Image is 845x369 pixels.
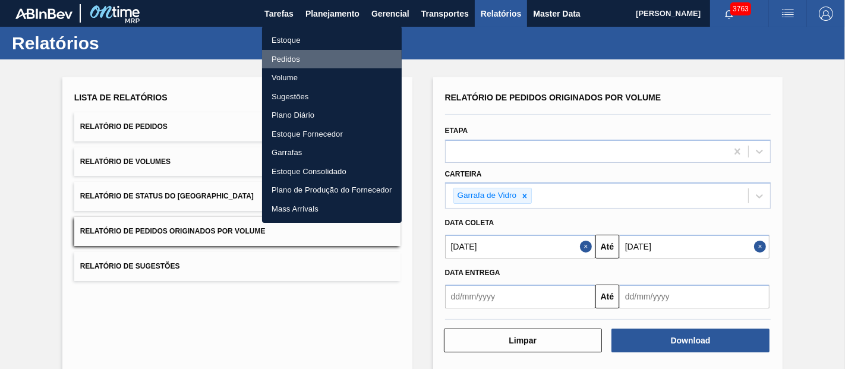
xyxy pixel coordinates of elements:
[262,143,402,162] a: Garrafas
[262,106,402,125] a: Plano Diário
[262,181,402,200] a: Plano de Produção do Fornecedor
[262,87,402,106] a: Sugestões
[262,68,402,87] a: Volume
[262,125,402,144] a: Estoque Fornecedor
[262,200,402,219] a: Mass Arrivals
[262,50,402,69] a: Pedidos
[262,31,402,50] a: Estoque
[262,162,402,181] a: Estoque Consolidado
